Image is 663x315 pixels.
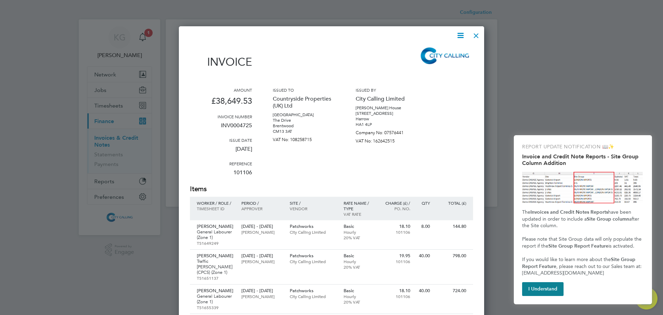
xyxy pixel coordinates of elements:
[356,127,418,136] p: Company No: 07576441
[437,224,466,229] p: 144.80
[380,259,410,264] p: 101106
[273,123,335,129] p: Brentwood
[273,118,335,123] p: The Drive
[417,200,430,206] p: QTY
[290,259,337,264] p: City Calling Limited
[290,206,337,211] p: Vendor
[190,93,252,114] p: £38,649.53
[344,224,374,229] p: Basic
[190,119,252,137] p: INV0004725
[344,294,374,299] p: Hourly
[344,259,374,264] p: Hourly
[514,135,652,304] div: Invoice and Credit Note Reports - Site Group Column Addition
[190,166,252,184] p: 101106
[190,114,252,119] h3: Invoice number
[356,116,418,122] p: Harrow
[241,206,282,211] p: Approver
[197,240,234,246] p: TS1649249
[344,229,374,235] p: Hourly
[356,122,418,127] p: HA1 4LP
[273,87,335,93] h3: Issued to
[241,224,282,229] p: [DATE] - [DATE]
[356,93,418,105] p: City Calling Limited
[356,105,418,111] p: [PERSON_NAME] House
[241,229,282,235] p: [PERSON_NAME]
[344,253,374,259] p: Basic
[356,87,418,93] h3: Issued by
[522,143,644,150] p: REPORT UPDATE NOTIFICATION 📖✨
[197,200,234,206] p: Worker / Role /
[197,305,234,310] p: TS1655339
[380,294,410,299] p: 101106
[522,257,637,269] strong: Site Group Report Feature
[437,200,466,206] p: Total (£)
[356,136,418,144] p: VAT No: 162642515
[356,111,418,116] p: [STREET_ADDRESS]
[380,200,410,206] p: Charge (£) /
[273,134,335,142] p: VAT No: 108258715
[190,184,473,194] h2: Items
[197,259,234,275] p: Traffic [PERSON_NAME] (CPCS) (Zone 1)
[417,224,430,229] p: 8.00
[241,294,282,299] p: [PERSON_NAME]
[241,259,282,264] p: [PERSON_NAME]
[380,206,410,211] p: Po. No.
[380,229,410,235] p: 101106
[241,253,282,259] p: [DATE] - [DATE]
[197,294,234,305] p: General Labourer (Zone 1)
[522,257,611,262] span: If you would like to learn more about the
[290,229,337,235] p: City Calling Limited
[290,224,337,229] p: Patchworks
[522,263,643,276] span: , please reach out to our Sales team at: [EMAIL_ADDRESS][DOMAIN_NAME]
[197,229,234,240] p: General Labourer (Zone 1)
[417,45,473,66] img: citycalling-logo-remittance.png
[437,253,466,259] p: 798.00
[380,253,410,259] p: 19.95
[522,209,530,215] span: The
[290,253,337,259] p: Patchworks
[190,87,252,93] h3: Amount
[417,253,430,259] p: 40.00
[273,112,335,118] p: [GEOGRAPHIC_DATA]
[344,299,374,305] p: 20% VAT
[437,288,466,294] p: 724.00
[273,129,335,134] p: CM13 3AT
[197,206,234,211] p: Timesheet ID
[608,243,634,249] span: is activated.
[197,275,234,281] p: TS1651137
[380,224,410,229] p: 18.10
[197,253,234,259] p: [PERSON_NAME]
[190,55,252,68] h1: Invoice
[197,224,234,229] p: [PERSON_NAME]
[273,93,335,112] p: Countryside Properties (UK) Ltd
[241,288,282,294] p: [DATE] - [DATE]
[190,137,252,143] h3: Issue date
[344,200,374,211] p: Rate name / type
[241,200,282,206] p: Period /
[290,200,337,206] p: Site /
[290,294,337,299] p: City Calling Limited
[380,288,410,294] p: 18.10
[197,288,234,294] p: [PERSON_NAME]
[522,209,633,222] span: have been updated in order to include a
[344,264,374,270] p: 20% VAT
[522,153,644,166] h2: Invoice and Credit Note Reports - Site Group Column Addition
[344,211,374,217] p: VAT rate
[290,288,337,294] p: Patchworks
[587,216,629,222] strong: Site Group column
[522,172,644,203] img: Site Group Column in Invoices Report
[530,209,608,215] strong: Invoices and Credit Notes Reports
[344,235,374,240] p: 20% VAT
[344,288,374,294] p: Basic
[190,161,252,166] h3: Reference
[548,243,608,249] strong: Site Group Report Feature
[522,282,564,296] button: I Understand
[417,288,430,294] p: 40.00
[190,143,252,161] p: [DATE]
[522,236,643,249] span: Please note that Site Group data will only populate the report if the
